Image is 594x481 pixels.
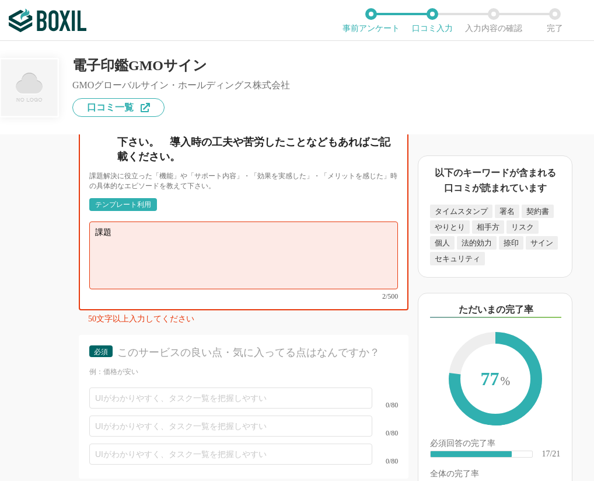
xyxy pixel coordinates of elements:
[430,220,470,234] div: やりとり
[9,9,86,32] img: ボクシルSaaS_ロゴ
[88,315,408,328] div: 50文字以上入力してください
[401,8,463,33] li: 口コミ入力
[500,375,510,387] span: %
[430,236,455,250] div: 個人
[460,344,530,416] span: 77
[372,430,398,437] div: 0/80
[89,444,372,465] input: UIがわかりやすく、タスク一覧を把握しやすい
[430,205,492,218] div: タイムスタンプ
[499,236,523,250] div: 捺印
[463,8,524,33] li: 入力内容の確認
[72,58,290,72] div: 電子印鑑GMOサイン
[526,236,558,250] div: サイン
[472,220,504,234] div: 相手方
[340,8,401,33] li: 事前アンケート
[72,81,290,90] div: GMOグローバルサイン・ホールディングス株式会社
[89,293,398,300] div: 2/500
[495,205,519,218] div: 署名
[94,348,108,356] span: 必須
[372,402,398,409] div: 0/80
[430,303,561,318] div: ただいまの完了率
[117,120,395,165] div: ①導入前の「課題」②導入後の「効果」をそれぞれ教えて下さい。 導入時の工夫や苦労したことなどもあればご記載ください。
[457,236,497,250] div: 法的効力
[430,252,485,265] div: セキュリティ
[89,416,372,437] input: UIがわかりやすく、タスク一覧を把握しやすい
[506,220,539,234] div: リスク
[541,450,560,458] div: 17/21
[372,458,398,465] div: 0/80
[430,470,560,480] div: 全体の完了率
[89,387,372,409] input: UIがわかりやすく、タスク一覧を把握しやすい
[89,171,398,191] div: 課題解決に役立った「機能」や「サポート内容」・「効果を実感した」・「メリットを感じた」時の具体的なエピソードを教えて下さい。
[430,440,560,450] div: 必須回答の完了率
[89,367,398,377] div: 例：価格が安い
[72,98,165,117] a: 口コミ一覧
[522,205,554,218] div: 契約書
[87,103,134,112] span: 口コミ一覧
[431,451,512,457] div: ​
[430,165,560,195] div: 以下のキーワードが含まれる口コミが読まれています
[524,8,585,33] li: 完了
[95,201,151,208] div: テンプレート利用
[117,345,395,360] div: このサービスの良い点・気に入ってる点はなんですか？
